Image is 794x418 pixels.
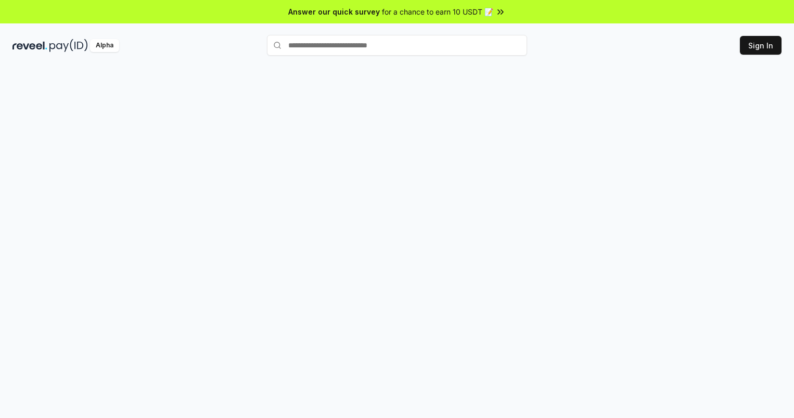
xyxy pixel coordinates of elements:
span: for a chance to earn 10 USDT 📝 [382,6,493,17]
div: Alpha [90,39,119,52]
img: pay_id [49,39,88,52]
span: Answer our quick survey [288,6,380,17]
button: Sign In [740,36,782,55]
img: reveel_dark [12,39,47,52]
